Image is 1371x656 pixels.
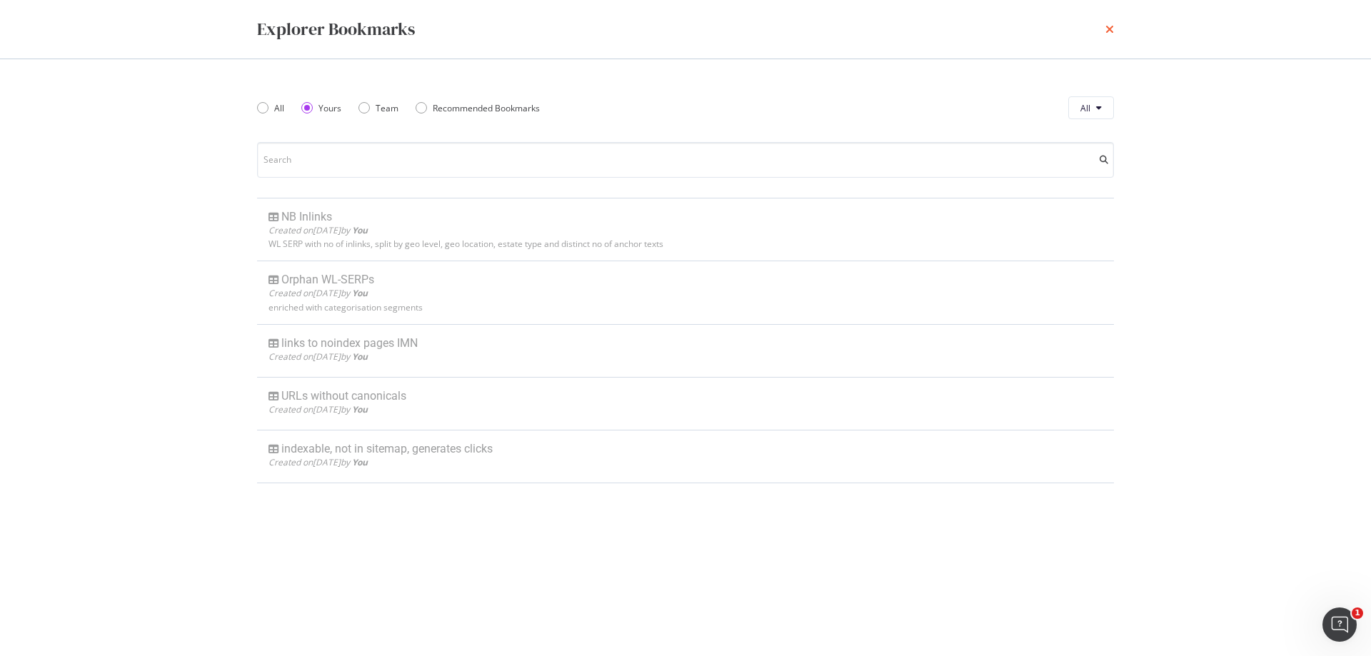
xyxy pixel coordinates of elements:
[257,102,284,114] div: All
[281,442,493,456] div: indexable, not in sitemap, generates clicks
[358,102,398,114] div: Team
[376,102,398,114] div: Team
[352,224,368,236] b: You
[257,142,1114,178] input: Search
[416,102,540,114] div: Recommended Bookmarks
[268,239,1103,249] div: WL SERP with no of inlinks, split by geo level, geo location, estate type and distinct no of anch...
[268,350,368,363] span: Created on [DATE] by
[268,456,368,468] span: Created on [DATE] by
[281,210,332,224] div: NB Inlinks
[281,273,374,287] div: Orphan WL-SERPs
[352,456,368,468] b: You
[268,224,368,236] span: Created on [DATE] by
[301,102,341,114] div: Yours
[281,389,406,403] div: URLs without canonicals
[268,287,368,299] span: Created on [DATE] by
[1322,607,1357,642] iframe: Intercom live chat
[1105,17,1114,41] div: times
[352,287,368,299] b: You
[1352,607,1363,619] span: 1
[352,350,368,363] b: You
[268,403,368,415] span: Created on [DATE] by
[281,336,418,350] div: links to noindex pages IMN
[1068,96,1114,119] button: All
[1080,102,1090,114] span: All
[318,102,341,114] div: Yours
[274,102,284,114] div: All
[257,17,415,41] div: Explorer Bookmarks
[433,102,540,114] div: Recommended Bookmarks
[352,403,368,415] b: You
[268,303,1103,313] div: enriched with categorisation segments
